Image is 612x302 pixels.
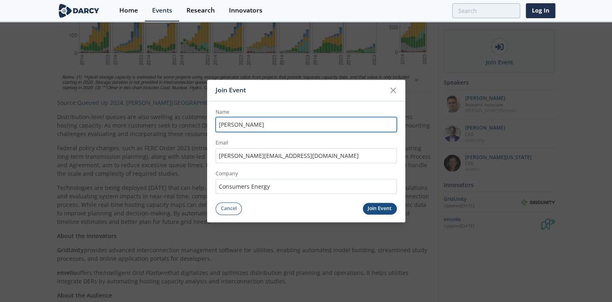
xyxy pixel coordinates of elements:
label: Email [216,139,397,147]
div: Innovators [229,7,263,14]
button: Join Event [363,203,397,215]
label: Company [216,170,397,178]
img: logo-wide.svg [57,4,101,18]
input: Advanced Search [452,3,520,18]
button: Cancel [216,202,242,215]
div: Join Event [216,83,386,98]
div: Home [119,7,138,14]
label: Name [216,108,397,116]
div: Research [186,7,215,14]
a: Log In [526,3,555,18]
div: Events [152,7,172,14]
